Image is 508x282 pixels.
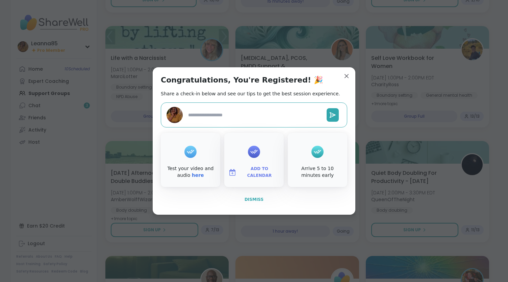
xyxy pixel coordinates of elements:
span: Add to Calendar [239,166,280,179]
span: Dismiss [245,197,263,202]
button: Add to Calendar [226,165,282,180]
h2: Share a check-in below and see our tips to get the best session experience. [161,90,340,97]
h1: Congratulations, You're Registered! 🎉 [161,75,323,85]
img: Leanna85 [167,107,183,123]
img: ShareWell Logomark [228,168,236,177]
a: here [192,172,204,178]
button: Dismiss [161,192,347,207]
div: Test your video and audio [162,165,219,179]
div: Arrive 5 to 10 minutes early [289,165,346,179]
